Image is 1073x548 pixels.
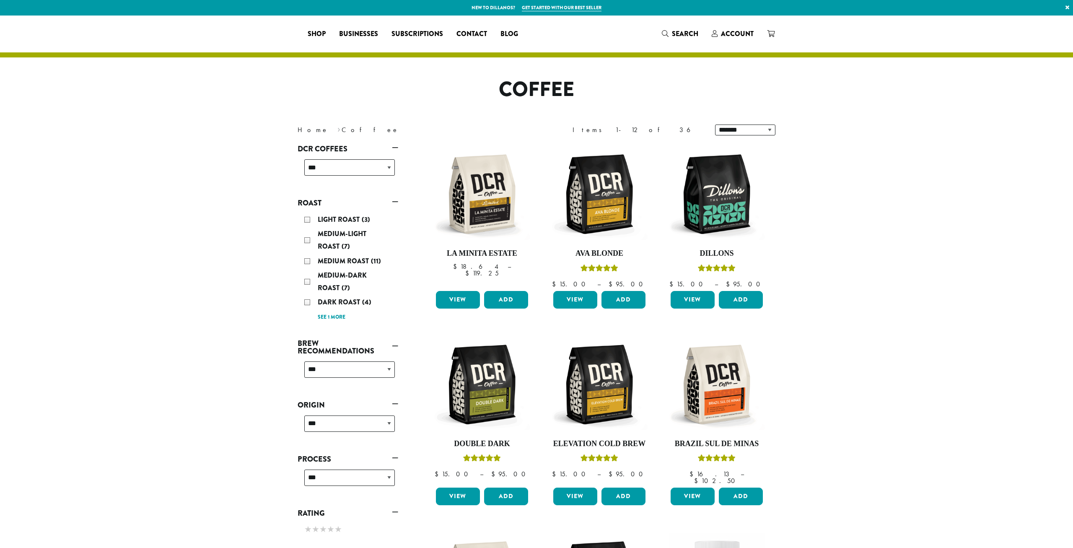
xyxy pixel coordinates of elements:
[551,336,648,433] img: DCR-12oz-Elevation-Cold-Brew-Stock-scaled.png
[480,470,483,478] span: –
[669,336,765,485] a: Brazil Sul De MinasRated 5.00 out of 5
[655,27,705,41] a: Search
[719,488,763,505] button: Add
[671,291,715,309] a: View
[298,452,398,466] a: Process
[552,280,589,288] bdi: 15.00
[552,470,589,478] bdi: 15.00
[434,336,530,433] img: DCR-12oz-Double-Dark-Stock-scaled.png
[573,125,702,135] div: Items 1-12 of 36
[318,256,371,266] span: Medium Roast
[669,280,676,288] span: $
[339,29,378,39] span: Businesses
[298,398,398,412] a: Origin
[551,439,648,449] h4: Elevation Cold Brew
[298,196,398,210] a: Roast
[298,336,398,358] a: Brew Recommendations
[484,291,528,309] button: Add
[298,156,398,186] div: DCR Coffees
[318,313,345,322] a: See 1 more
[694,476,739,485] bdi: 102.50
[304,523,312,535] span: ★
[298,506,398,520] a: Rating
[581,263,618,276] div: Rated 5.00 out of 5
[609,280,647,288] bdi: 95.00
[719,291,763,309] button: Add
[465,269,472,278] span: $
[298,358,398,388] div: Brew Recommendations
[465,269,499,278] bdi: 119.25
[715,280,718,288] span: –
[552,280,559,288] span: $
[436,291,480,309] a: View
[609,470,616,478] span: $
[609,470,647,478] bdi: 95.00
[453,262,500,271] bdi: 18.64
[551,146,648,242] img: DCR-12oz-Ava-Blonde-Stock-scaled.png
[601,291,645,309] button: Add
[298,210,398,326] div: Roast
[342,283,350,293] span: (7)
[726,280,733,288] span: $
[551,249,648,258] h4: Ava Blonde
[362,297,371,307] span: (4)
[435,470,442,478] span: $
[669,280,707,288] bdi: 15.00
[318,270,367,293] span: Medium-Dark Roast
[484,488,528,505] button: Add
[698,453,736,466] div: Rated 5.00 out of 5
[463,453,501,466] div: Rated 4.50 out of 5
[601,488,645,505] button: Add
[435,470,472,478] bdi: 15.00
[491,470,498,478] span: $
[362,215,370,224] span: (3)
[669,249,765,258] h4: Dillons
[342,242,350,251] span: (7)
[694,476,701,485] span: $
[434,249,530,258] h4: La Minita Estate
[312,523,319,535] span: ★
[456,29,487,39] span: Contact
[671,488,715,505] a: View
[298,466,398,496] div: Process
[672,29,698,39] span: Search
[597,280,601,288] span: –
[522,4,601,11] a: Get started with our best seller
[698,263,736,276] div: Rated 5.00 out of 5
[726,280,764,288] bdi: 95.00
[669,336,765,433] img: DCR-12oz-Brazil-Sul-De-Minas-Stock-scaled.png
[551,146,648,288] a: Ava BlondeRated 5.00 out of 5
[298,125,524,135] nav: Breadcrumb
[609,280,616,288] span: $
[436,488,480,505] a: View
[741,470,744,478] span: –
[500,29,518,39] span: Blog
[318,297,362,307] span: Dark Roast
[551,336,648,485] a: Elevation Cold BrewRated 5.00 out of 5
[689,470,733,478] bdi: 16.13
[298,412,398,442] div: Origin
[669,439,765,449] h4: Brazil Sul De Minas
[308,29,326,39] span: Shop
[298,142,398,156] a: DCR Coffees
[434,336,530,485] a: Double DarkRated 4.50 out of 5
[434,146,530,288] a: La Minita Estate
[434,439,530,449] h4: Double Dark
[553,488,597,505] a: View
[689,470,697,478] span: $
[318,215,362,224] span: Light Roast
[334,523,342,535] span: ★
[491,470,529,478] bdi: 95.00
[581,453,618,466] div: Rated 5.00 out of 5
[298,125,329,134] a: Home
[318,229,366,251] span: Medium-Light Roast
[327,523,334,535] span: ★
[337,122,340,135] span: ›
[597,470,601,478] span: –
[508,262,511,271] span: –
[669,146,765,288] a: DillonsRated 5.00 out of 5
[301,27,332,41] a: Shop
[391,29,443,39] span: Subscriptions
[453,262,460,271] span: $
[553,291,597,309] a: View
